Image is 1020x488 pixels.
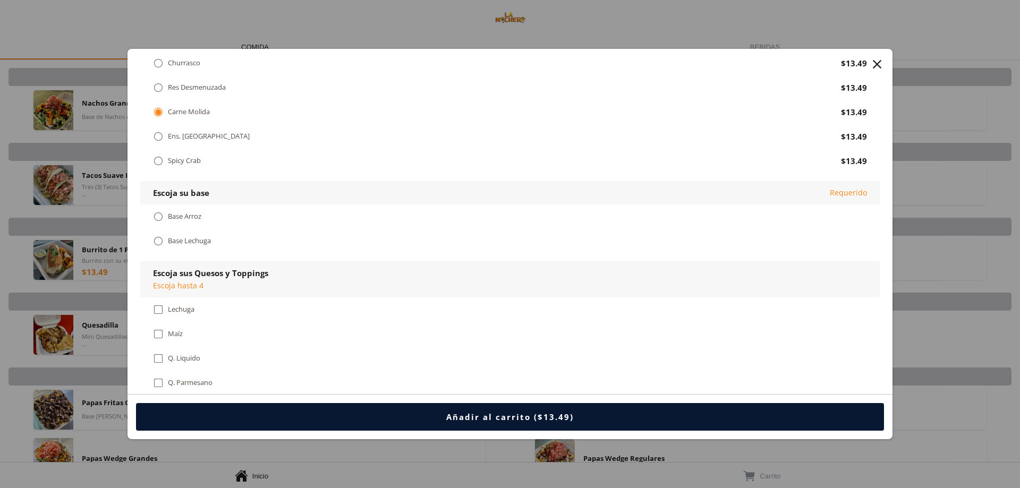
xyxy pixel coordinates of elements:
div:  [153,328,164,340]
div: $13.49 [841,107,867,117]
div: Lechuga [168,305,194,314]
div: Base Lechuga [168,236,211,245]
div: $13.49 [841,58,867,69]
div: Añadir al carrito ($13.49) [446,412,574,422]
div:  [153,131,164,142]
div: $13.49 [841,82,867,93]
div:  [153,82,164,93]
div: Q. Parmesano [168,378,212,387]
div: $13.49 [841,156,867,166]
div:  [153,57,164,69]
div: Requerido [830,187,867,198]
div:  [153,235,164,247]
div: Ens. [GEOGRAPHIC_DATA] [168,132,250,141]
div: Q. Liquido [168,354,200,363]
div: Churrasco [168,58,200,67]
div: Escoja sus Quesos y Toppings [153,268,268,278]
button: Añadir al carrito ($13.49) [136,403,884,431]
div: Spicy Crab [168,156,201,165]
div:  [153,377,164,389]
div: Carne Molida [168,107,210,116]
div: Base Arroz [168,212,201,221]
div: $13.49 [841,131,867,142]
div:  [153,155,164,167]
div:  [153,304,164,315]
div:  [153,353,164,364]
div: Escoja hasta 4 [153,280,268,291]
div: Maíz [168,329,183,338]
div:  [153,106,164,118]
button:  [870,57,885,72]
div: Escoja su base [153,187,209,198]
div: Res Desmenuzada [168,83,226,92]
div:  [153,211,164,222]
